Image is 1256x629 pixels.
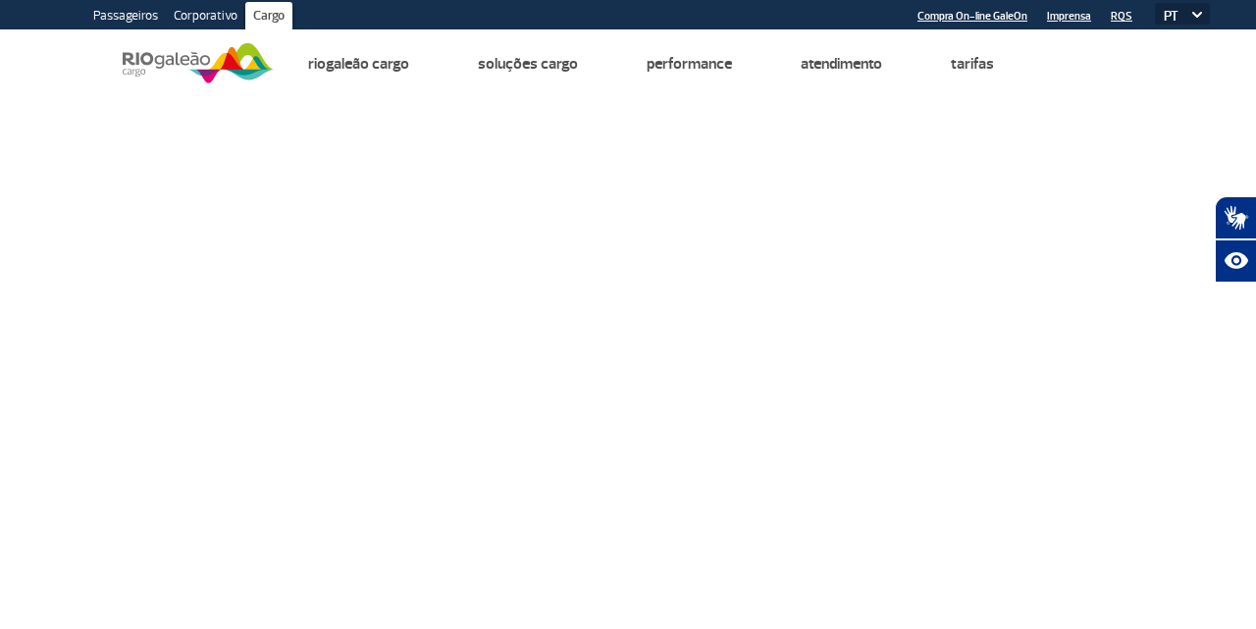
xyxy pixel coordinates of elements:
a: Riogaleão Cargo [308,54,409,74]
button: Abrir tradutor de língua de sinais. [1215,196,1256,239]
a: Passageiros [85,2,166,33]
button: Abrir recursos assistivos. [1215,239,1256,283]
a: Compra On-line GaleOn [917,10,1027,23]
div: Plugin de acessibilidade da Hand Talk. [1215,196,1256,283]
a: Tarifas [951,54,994,74]
a: Corporativo [166,2,245,33]
a: RQS [1111,10,1132,23]
a: Soluções Cargo [478,54,578,74]
a: Imprensa [1047,10,1091,23]
a: Cargo [245,2,292,33]
a: Performance [647,54,732,74]
a: Atendimento [801,54,882,74]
